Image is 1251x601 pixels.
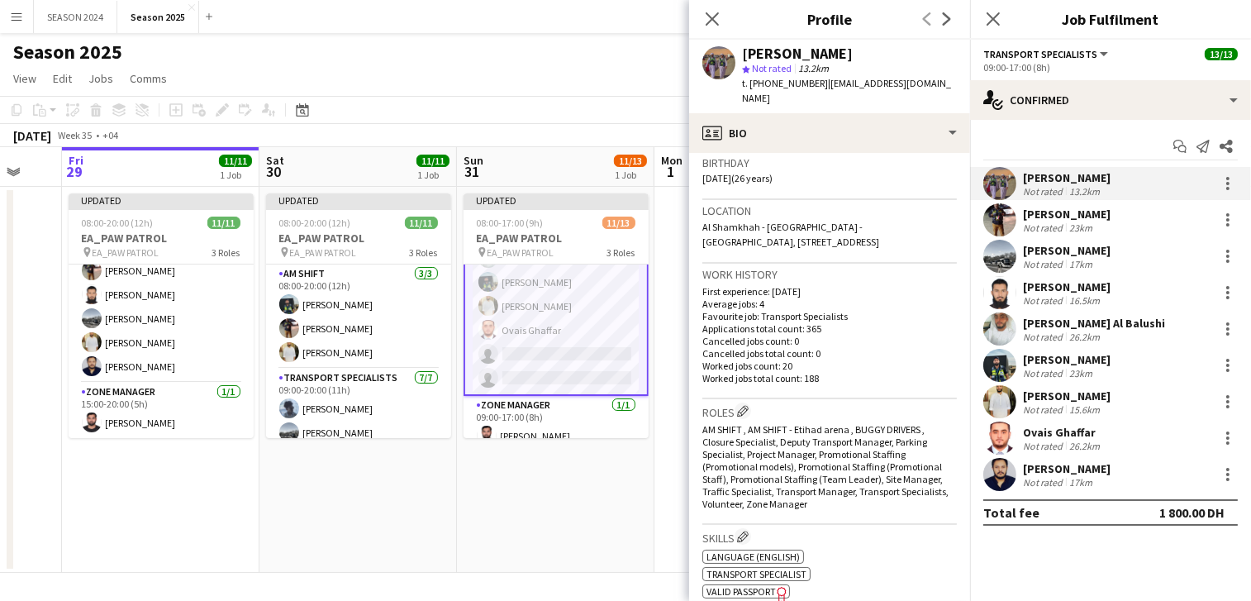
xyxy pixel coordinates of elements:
[46,68,78,89] a: Edit
[742,77,951,104] span: | [EMAIL_ADDRESS][DOMAIN_NAME]
[702,372,957,384] p: Worked jobs total count: 188
[1066,294,1103,307] div: 16.5km
[1066,476,1096,489] div: 17km
[702,360,957,372] p: Worked jobs count: 20
[88,71,113,86] span: Jobs
[752,62,792,74] span: Not rated
[795,62,832,74] span: 13.2km
[1023,316,1165,331] div: [PERSON_NAME] Al Balushi
[7,68,43,89] a: View
[1023,331,1066,343] div: Not rated
[1066,222,1096,234] div: 23km
[983,61,1238,74] div: 09:00-17:00 (8h)
[117,1,199,33] button: Season 2025
[706,568,806,580] span: TRANSPORT SPECIALIST
[702,267,957,282] h3: Work history
[702,347,957,360] p: Cancelled jobs total count: 0
[34,1,117,33] button: SEASON 2024
[1023,476,1066,489] div: Not rated
[1023,243,1111,258] div: [PERSON_NAME]
[702,322,957,335] p: Applications total count: 365
[970,80,1251,120] div: Confirmed
[970,8,1251,30] h3: Job Fulfilment
[1023,389,1111,403] div: [PERSON_NAME]
[702,403,957,420] h3: Roles
[1023,461,1111,476] div: [PERSON_NAME]
[1066,440,1103,452] div: 26.2km
[102,129,118,141] div: +04
[742,46,853,61] div: [PERSON_NAME]
[1066,258,1096,270] div: 17km
[702,285,957,298] p: First experience: [DATE]
[742,77,828,89] span: t. [PHONE_NUMBER]
[702,423,949,510] span: AM SHIFT , AM SHIFT - Etihad arena , BUGGY DRIVERS , Closure Specialist, Deputy Transport Manager...
[1023,170,1111,185] div: [PERSON_NAME]
[1023,258,1066,270] div: Not rated
[13,71,36,86] span: View
[1023,294,1066,307] div: Not rated
[13,127,51,144] div: [DATE]
[1066,367,1096,379] div: 23km
[1023,367,1066,379] div: Not rated
[689,8,970,30] h3: Profile
[1023,403,1066,416] div: Not rated
[702,203,957,218] h3: Location
[1066,185,1103,198] div: 13.2km
[689,113,970,153] div: Bio
[130,71,167,86] span: Comms
[123,68,174,89] a: Comms
[702,298,957,310] p: Average jobs: 4
[1066,403,1103,416] div: 15.6km
[706,551,800,563] span: Language (English)
[1023,207,1111,222] div: [PERSON_NAME]
[1023,279,1111,294] div: [PERSON_NAME]
[1159,504,1225,521] div: 1 800.00 DH
[1066,331,1103,343] div: 26.2km
[702,172,773,184] span: [DATE] (26 years)
[82,68,120,89] a: Jobs
[702,221,879,248] span: Al Shamkhah - [GEOGRAPHIC_DATA] - [GEOGRAPHIC_DATA], [STREET_ADDRESS]
[702,528,957,546] h3: Skills
[702,310,957,322] p: Favourite job: Transport Specialists
[1023,352,1111,367] div: [PERSON_NAME]
[706,585,776,598] span: VALID PASSPORT
[13,40,122,64] h1: Season 2025
[1023,185,1066,198] div: Not rated
[702,335,957,347] p: Cancelled jobs count: 0
[53,71,72,86] span: Edit
[983,48,1111,60] button: Transport Specialists
[55,129,96,141] span: Week 35
[1023,222,1066,234] div: Not rated
[1023,425,1103,440] div: Ovais Ghaffar
[983,504,1039,521] div: Total fee
[1023,440,1066,452] div: Not rated
[983,48,1097,60] span: Transport Specialists
[1205,48,1238,60] span: 13/13
[702,155,957,170] h3: Birthday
